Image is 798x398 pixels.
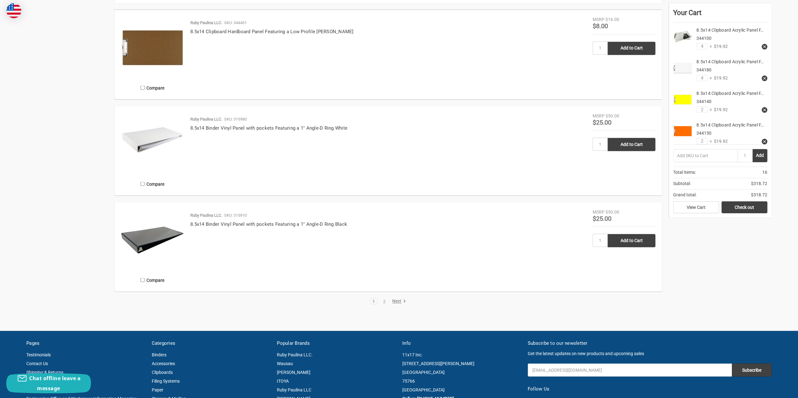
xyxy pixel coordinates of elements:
[673,122,692,141] img: 8.5x14 Clipboard Acrylic Panel Featuring a Low Profile Clip Orange
[390,298,406,304] a: Next
[608,234,655,247] input: Add to Cart
[696,36,711,41] span: 344100
[277,378,289,383] a: ITOYA
[673,149,737,162] input: Add SKU to Cart
[121,178,184,189] label: Compare
[6,373,91,393] button: Chat offline leave a message
[370,299,377,303] a: 1
[712,43,728,50] span: $19.92
[190,212,222,218] p: Ruby Paulina LLC.
[140,182,145,186] input: Compare
[605,17,619,22] span: $16.00
[152,370,173,375] a: Clipboards
[26,352,51,357] a: Testimonials
[528,350,772,357] p: Get the latest updates on new products and upcoming sales
[696,99,711,104] span: 344140
[712,106,728,113] span: $19.92
[121,16,184,79] img: 8.5x14 Clipboard Hardboard Panel Featuring a Low Profile Clip Brown
[593,22,608,30] span: $8.00
[712,75,728,81] span: $19.92
[746,381,798,398] iframe: Google Customer Reviews
[121,82,184,93] label: Compare
[696,59,764,64] a: 8.5x14 Clipboard Acrylic Panel F…
[402,339,521,347] h5: Info
[528,363,732,376] input: Your email address
[402,350,521,394] address: 11x17 Inc. [STREET_ADDRESS][PERSON_NAME] [GEOGRAPHIC_DATA] 75766 [GEOGRAPHIC_DATA]
[26,361,48,366] a: Contact Us
[190,29,354,34] a: 8.5x14 Clipboard Hardboard Panel Featuring a Low Profile [PERSON_NAME]
[277,387,311,392] a: Ruby Paulina LLC
[673,180,691,187] span: Subtotal:
[29,375,81,392] span: Chat offline leave a message
[673,27,692,46] img: 8.5x14 Clipboard Acrylic Panel Featuring a Low Profile Clip Clear
[673,59,692,77] img: 8.5x14 Clipboard Acrylic Panel Featuring a Low Profile Clip White
[696,122,764,127] a: 8.5x14 Clipboard Acrylic Panel F…
[121,112,184,175] img: 8.5x14 Binder Vinyl Panel with pockets Featuring a 1" Angle-D Ring White
[381,299,388,303] a: 2
[190,125,347,131] a: 8.5x14 Binder Vinyl Panel with pockets Featuring a 1" Angle-D Ring White
[277,339,396,347] h5: Popular Brands
[593,215,611,222] span: $25.00
[696,131,711,136] span: 344150
[528,385,772,392] h5: Follow Us
[707,43,712,50] span: ×
[721,201,767,213] a: Check out
[224,212,247,218] p: SKU: 315910
[152,378,180,383] a: Filing Systems
[696,28,764,33] a: 8.5x14 Clipboard Acrylic Panel F…
[26,370,63,375] a: Shipping & Returns
[732,363,772,376] input: Subscribe
[751,180,767,187] span: $318.72
[140,85,145,90] input: Compare
[707,75,712,81] span: ×
[608,42,655,55] input: Add to Cart
[696,91,764,96] a: 8.5x14 Clipboard Acrylic Panel F…
[277,361,293,366] a: Wausau
[762,169,767,176] span: 16
[121,209,184,271] img: 8.5x14 Binder Vinyl Panel with pockets Featuring a 1" Angle-D Ring Black
[26,339,145,347] h5: Pages
[277,352,313,357] a: Ruby Paulina LLC.
[593,118,611,126] span: $25.00
[152,339,271,347] h5: Categories
[712,138,728,145] span: $19.92
[753,149,767,162] button: Add
[121,275,184,285] label: Compare
[707,106,712,113] span: ×
[707,138,712,145] span: ×
[605,113,619,118] span: $50.00
[152,352,166,357] a: Binders
[152,387,163,392] a: Paper
[593,209,605,215] div: MSRP
[152,361,175,366] a: Accessories
[277,370,310,375] a: [PERSON_NAME]
[673,90,692,109] img: 8.5x14 Clipboard Acrylic Panel Featuring a Low Profile Clip Yellow
[696,67,711,72] span: 344180
[673,169,696,176] span: Total Items:
[673,8,767,23] div: Your Cart
[593,112,605,119] div: MSRP
[190,221,347,227] a: 8.5x14 Binder Vinyl Panel with pockets Featuring a 1" Angle-D Ring Black
[751,192,767,198] span: $318.72
[140,278,145,282] input: Compare
[673,201,719,213] a: View Cart
[6,3,21,18] img: duty and tax information for United States
[593,16,605,23] div: MSRP
[608,138,655,151] input: Add to Cart
[224,20,247,26] p: SKU: 344461
[190,20,222,26] p: Ruby Paulina LLC.
[528,339,772,347] h5: Subscribe to our newsletter
[190,116,222,122] p: Ruby Paulina LLC.
[605,209,619,214] span: $50.00
[673,192,696,198] span: Grand total:
[224,116,247,122] p: SKU: 315980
